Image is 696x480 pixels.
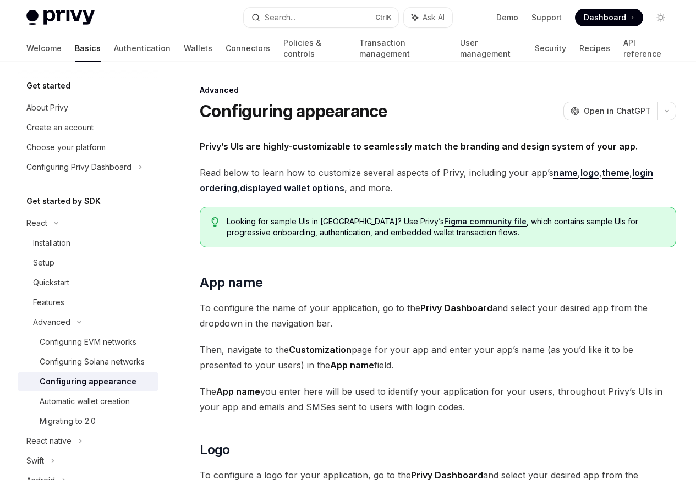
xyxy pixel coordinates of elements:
div: Setup [33,256,54,269]
a: Setup [18,253,158,273]
span: Then, navigate to the page for your app and enter your app’s name (as you’d like it to be present... [200,342,676,373]
svg: Tip [211,217,219,227]
strong: Customization [289,344,352,355]
span: Logo [200,441,230,459]
span: Ctrl K [375,13,392,22]
a: Quickstart [18,273,158,293]
strong: App name [216,386,260,397]
a: API reference [623,35,670,62]
div: Advanced [200,85,676,96]
span: To configure the name of your application, go to the and select your desired app from the dropdow... [200,300,676,331]
div: Advanced [33,316,70,329]
button: Search...CtrlK [244,8,398,27]
div: Create an account [26,121,94,134]
div: React native [26,434,72,448]
div: Configuring Solana networks [40,355,145,368]
a: Policies & controls [283,35,346,62]
div: Migrating to 2.0 [40,415,96,428]
a: Installation [18,233,158,253]
strong: Privy’s UIs are highly-customizable to seamlessly match the branding and design system of your app. [200,141,638,152]
a: displayed wallet options [240,183,344,194]
span: Dashboard [584,12,626,23]
strong: Privy Dashboard [420,302,492,313]
div: React [26,217,47,230]
span: Looking for sample UIs in [GEOGRAPHIC_DATA]? Use Privy’s , which contains sample UIs for progress... [227,216,665,238]
a: User management [460,35,522,62]
a: Authentication [114,35,171,62]
h1: Configuring appearance [200,101,388,121]
a: Support [531,12,562,23]
a: theme [602,167,629,179]
strong: App name [330,360,374,371]
div: Installation [33,236,70,250]
a: Figma community file [444,217,527,227]
span: App name [200,274,262,291]
a: Basics [75,35,101,62]
div: Configuring Privy Dashboard [26,161,131,174]
a: Connectors [226,35,270,62]
button: Open in ChatGPT [563,102,657,120]
h5: Get started [26,79,70,92]
a: Configuring Solana networks [18,352,158,372]
a: Configuring EVM networks [18,332,158,352]
div: About Privy [26,101,68,114]
span: Open in ChatGPT [584,106,651,117]
div: Swift [26,454,44,467]
div: Choose your platform [26,141,106,154]
a: Choose your platform [18,137,158,157]
a: name [553,167,578,179]
span: The you enter here will be used to identify your application for your users, throughout Privy’s U... [200,384,676,415]
div: Features [33,296,64,309]
button: Toggle dark mode [652,9,670,26]
div: Configuring appearance [40,375,136,388]
div: Search... [265,11,295,24]
a: Features [18,293,158,312]
a: Welcome [26,35,62,62]
a: Wallets [184,35,212,62]
a: About Privy [18,98,158,118]
a: Dashboard [575,9,643,26]
a: Demo [496,12,518,23]
a: logo [580,167,599,179]
a: Create an account [18,118,158,137]
h5: Get started by SDK [26,195,101,208]
a: Configuring appearance [18,372,158,391]
button: Ask AI [404,8,452,27]
div: Quickstart [33,276,69,289]
div: Configuring EVM networks [40,335,136,349]
img: light logo [26,10,95,25]
div: Automatic wallet creation [40,395,130,408]
a: Migrating to 2.0 [18,411,158,431]
a: Transaction management [359,35,446,62]
a: Security [535,35,566,62]
span: Read below to learn how to customize several aspects of Privy, including your app’s , , , , , and... [200,165,676,196]
span: Ask AI [423,12,445,23]
a: Recipes [579,35,610,62]
a: Automatic wallet creation [18,391,158,411]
